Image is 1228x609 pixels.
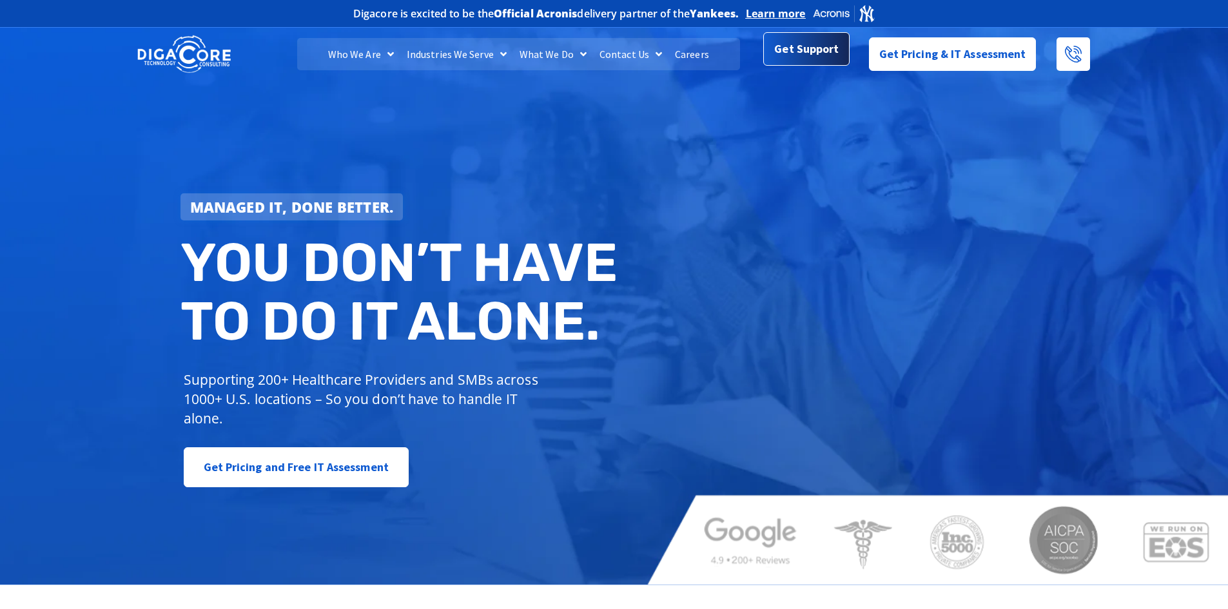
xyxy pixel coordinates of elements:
a: Get Pricing & IT Assessment [869,37,1037,71]
h2: Digacore is excited to be the delivery partner of the [353,8,739,19]
img: DigaCore Technology Consulting [137,34,231,75]
img: Acronis [812,4,875,23]
b: Official Acronis [494,6,578,21]
a: What We Do [513,38,593,70]
strong: Managed IT, done better. [190,197,394,217]
a: Who We Are [322,38,400,70]
a: Careers [668,38,716,70]
a: Get Pricing and Free IT Assessment [184,447,409,487]
a: Managed IT, done better. [180,193,404,220]
b: Yankees. [690,6,739,21]
nav: Menu [297,38,739,70]
span: Get Pricing & IT Assessment [879,41,1026,67]
p: Supporting 200+ Healthcare Providers and SMBs across 1000+ U.S. locations – So you don’t have to ... [184,370,544,428]
a: Get Support [763,32,849,66]
a: Contact Us [593,38,668,70]
h2: You don’t have to do IT alone. [180,233,624,351]
span: Get Pricing and Free IT Assessment [204,454,389,480]
span: Get Support [774,36,839,62]
a: Industries We Serve [400,38,513,70]
a: Learn more [746,7,806,20]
